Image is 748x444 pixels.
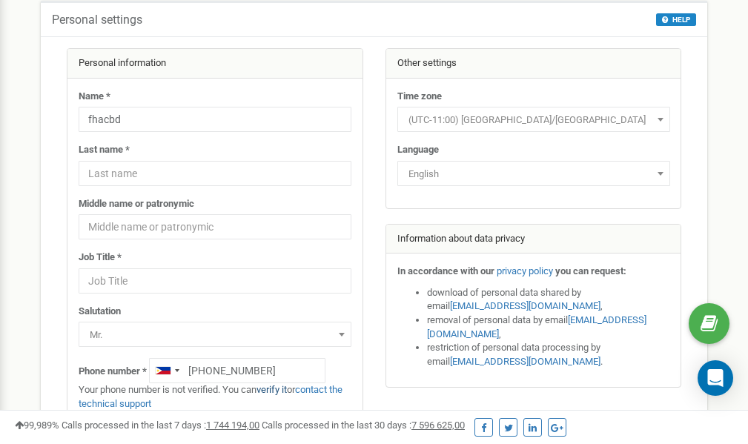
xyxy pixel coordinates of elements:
[397,143,439,157] label: Language
[397,161,670,186] span: English
[79,90,110,104] label: Name *
[79,214,351,239] input: Middle name or patronymic
[403,110,665,130] span: (UTC-11:00) Pacific/Midway
[79,268,351,294] input: Job Title
[79,161,351,186] input: Last name
[149,358,325,383] input: +1-800-555-55-55
[52,13,142,27] h5: Personal settings
[67,49,363,79] div: Personal information
[79,365,147,379] label: Phone number *
[411,420,465,431] u: 7 596 625,00
[79,322,351,347] span: Mr.
[386,225,681,254] div: Information about data privacy
[497,265,553,276] a: privacy policy
[79,197,194,211] label: Middle name or patronymic
[79,383,351,411] p: Your phone number is not verified. You can or
[256,384,287,395] a: verify it
[403,164,665,185] span: English
[450,356,600,367] a: [EMAIL_ADDRESS][DOMAIN_NAME]
[206,420,259,431] u: 1 744 194,00
[656,13,696,26] button: HELP
[427,341,670,368] li: restriction of personal data processing by email .
[427,314,670,341] li: removal of personal data by email ,
[15,420,59,431] span: 99,989%
[84,325,346,345] span: Mr.
[397,107,670,132] span: (UTC-11:00) Pacific/Midway
[262,420,465,431] span: Calls processed in the last 30 days :
[698,360,733,396] div: Open Intercom Messenger
[427,286,670,314] li: download of personal data shared by email ,
[62,420,259,431] span: Calls processed in the last 7 days :
[397,90,442,104] label: Time zone
[79,305,121,319] label: Salutation
[79,107,351,132] input: Name
[150,359,184,382] div: Telephone country code
[397,265,494,276] strong: In accordance with our
[427,314,646,339] a: [EMAIL_ADDRESS][DOMAIN_NAME]
[450,300,600,311] a: [EMAIL_ADDRESS][DOMAIN_NAME]
[555,265,626,276] strong: you can request:
[79,143,130,157] label: Last name *
[79,251,122,265] label: Job Title *
[386,49,681,79] div: Other settings
[79,384,342,409] a: contact the technical support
